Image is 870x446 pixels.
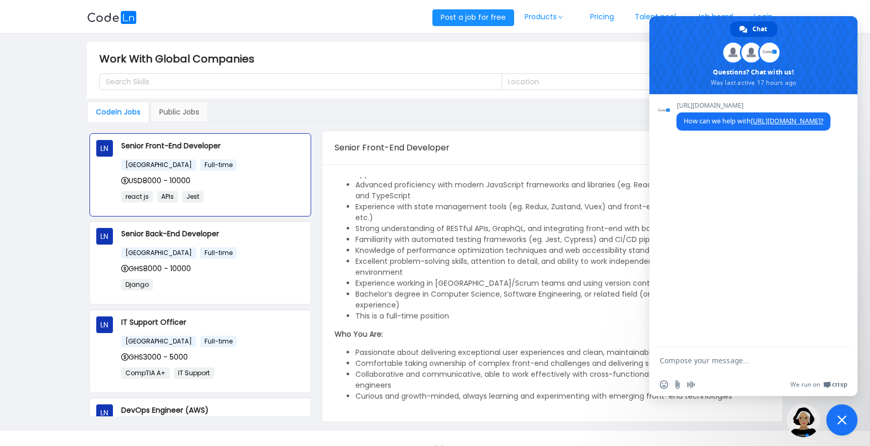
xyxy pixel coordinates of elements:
span: Full-time [200,336,237,347]
li: Advanced proficiency with modern JavaScript frameworks and libraries (eg. React, Vue, or Angular)... [355,180,770,201]
a: We run onCrisp [790,380,847,389]
i: icon: dollar [121,353,129,361]
button: Post a job for free [432,9,514,26]
li: Collaborative and communicative, able to work effectively with cross-functional teams and mentor ... [355,369,770,391]
span: Work With Global Companies [99,50,261,67]
li: This is a full-time position [355,311,770,322]
span: LN [100,228,108,245]
div: Codeln Jobs [87,101,149,122]
li: Comfortable taking ownership of complex front-end challenges and delivering solutions with minima... [355,358,770,369]
span: [GEOGRAPHIC_DATA] [121,336,196,347]
li: Curious and growth-minded, always learning and experimenting with emerging front-end technologies [355,391,770,402]
i: icon: dollar [121,177,129,184]
span: Jest [182,191,203,202]
div: Location [508,77,752,87]
span: [URL][DOMAIN_NAME] [676,102,830,109]
li: Experience working in [GEOGRAPHIC_DATA]/Scrum teams and using version control systems such as Git [355,278,770,289]
span: LN [100,316,108,333]
p: Senior Back-End Developer [121,228,305,239]
textarea: Compose your message... [660,356,824,365]
li: Familiarity with automated testing frameworks (eg. Jest, Cypress) and CI/CD pipelines [355,234,770,245]
span: LN [100,140,108,157]
img: ground.ddcf5dcf.png [787,404,820,437]
span: [GEOGRAPHIC_DATA] [121,159,196,171]
li: Excellent problem-solving skills, attention to detail, and ability to work independently or in a ... [355,256,770,278]
img: logobg.f302741d.svg [87,11,137,24]
span: APIs [157,191,178,202]
span: USD8000 - 10000 [121,175,190,186]
li: Bachelor’s degree in Computer Science, Software Engineering, or related field (or equivalent prac... [355,289,770,311]
li: Passionate about delivering exceptional user experiences and clean, maintainable code [355,347,770,358]
span: Full-time [200,159,237,171]
li: Experience with state management tools (eg. Redux, Zustand, Vuex) and front-end build tools (Webp... [355,201,770,223]
span: Senior Front-End Developer [335,142,450,154]
span: GHS8000 - 10000 [121,263,191,274]
span: How can we help with [684,117,823,125]
span: Chat [752,21,767,37]
span: IT Support [174,367,214,379]
a: Post a job for free [432,12,514,22]
span: CompTIA A+ [121,367,170,379]
span: Django [121,279,153,290]
span: Send a file [673,380,682,389]
div: Search Skills [106,77,487,87]
span: Full-time [200,247,237,259]
a: [URL][DOMAIN_NAME]? [751,117,823,125]
p: IT Support Officer [121,316,305,328]
strong: Who You Are: [335,329,383,339]
span: Audio message [687,380,695,389]
p: DevOps Engineer (AWS) [121,404,305,416]
li: Knowledge of performance optimization techniques and web accessibility standards (WCAG) [355,245,770,256]
span: Insert an emoji [660,380,668,389]
p: Senior Front-End Developer [121,140,305,151]
i: icon: dollar [121,265,129,272]
span: react js [121,191,153,202]
div: Close chat [826,404,858,436]
li: Strong understanding of RESTful APIs, GraphQL, and integrating front-end with back-end services [355,223,770,234]
span: GHS3000 - 5000 [121,352,188,362]
span: [GEOGRAPHIC_DATA] [121,247,196,259]
div: Chat [730,21,777,37]
span: Crisp [832,380,847,389]
span: LN [100,404,108,421]
span: We run on [790,380,820,389]
div: Public Jobs [150,101,208,122]
i: icon: down [557,15,564,20]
